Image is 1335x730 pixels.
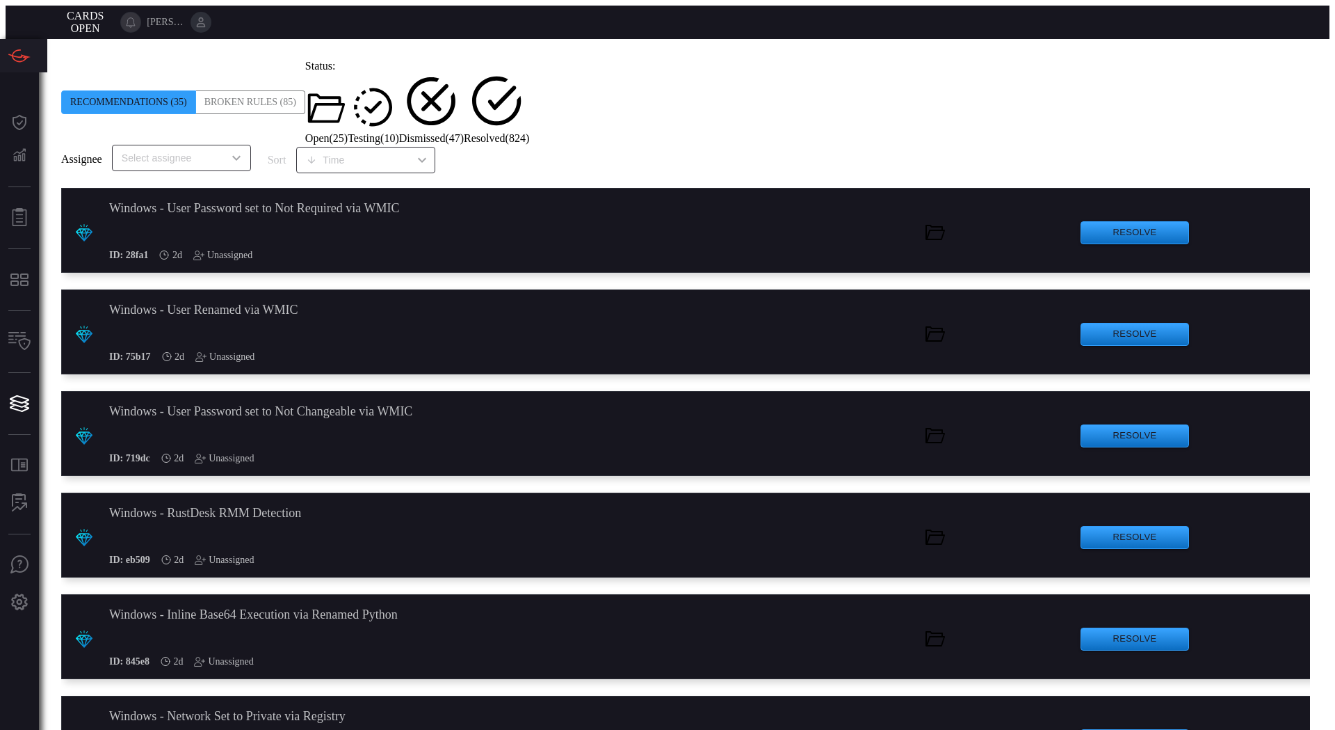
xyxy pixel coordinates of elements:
span: Sep 02, 2025 4:32 AM [174,555,184,566]
span: Sep 02, 2025 4:32 AM [175,351,184,363]
span: Status: [305,60,336,72]
div: Unassigned [195,555,254,566]
div: Unassigned [195,453,254,464]
button: Reports [3,201,36,235]
button: Open [227,148,246,168]
span: Assignee [61,153,102,166]
span: Resolved ( 824 ) [464,132,529,144]
label: sort [268,154,286,166]
div: Windows - User Password set to Not Changeable via WMIC [109,404,549,419]
button: Preferences [3,586,36,619]
button: Cards [3,387,36,420]
div: Windows - RustDesk RMM Detection [109,506,549,521]
div: Windows - User Password set to Not Required via WMIC [109,201,549,216]
button: Resolve [1081,221,1189,244]
span: Sep 02, 2025 4:32 AM [174,453,184,464]
span: open [71,22,100,34]
button: Dismissed(47) [399,73,464,145]
button: Resolve [1081,424,1189,447]
div: Windows - Network Set to Private via Registry [109,709,549,724]
h5: ID: 75b17 [109,351,151,363]
div: Recommendations (35) [61,90,196,114]
span: Dismissed ( 47 ) [399,132,464,144]
span: Cards [67,10,104,22]
button: Open(25) [305,87,348,145]
button: Dashboard [3,106,36,139]
span: Open ( 25 ) [305,132,348,144]
span: [PERSON_NAME].[PERSON_NAME] [147,17,185,28]
button: Rule Catalog [3,449,36,482]
button: Inventory [3,325,36,358]
button: MITRE - Detection Posture [3,263,36,296]
div: Unassigned [195,351,254,363]
input: Select assignee [116,149,224,166]
button: Resolve [1081,628,1189,651]
button: Resolve [1081,323,1189,346]
div: Unassigned [194,656,253,667]
button: Resolve [1081,526,1189,549]
div: Time [306,153,413,167]
h5: ID: eb509 [109,555,150,566]
h5: ID: 719dc [109,453,150,464]
div: Windows - Inline Base64 Execution via Renamed Python [109,608,549,622]
span: Testing ( 10 ) [348,132,399,144]
h5: ID: 28fa1 [109,250,148,261]
div: Unassigned [193,250,252,261]
div: Broken Rules (85) [196,90,305,114]
span: Sep 02, 2025 4:32 AM [172,250,182,261]
button: Testing(10) [348,85,399,145]
span: Sep 02, 2025 4:31 AM [173,656,183,667]
button: ALERT ANALYSIS [3,486,36,520]
button: Resolved(824) [464,72,529,145]
button: Ask Us A Question [3,548,36,582]
button: Detections [3,139,36,173]
div: Windows - User Renamed via WMIC [109,303,549,317]
h5: ID: 845e8 [109,656,149,667]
